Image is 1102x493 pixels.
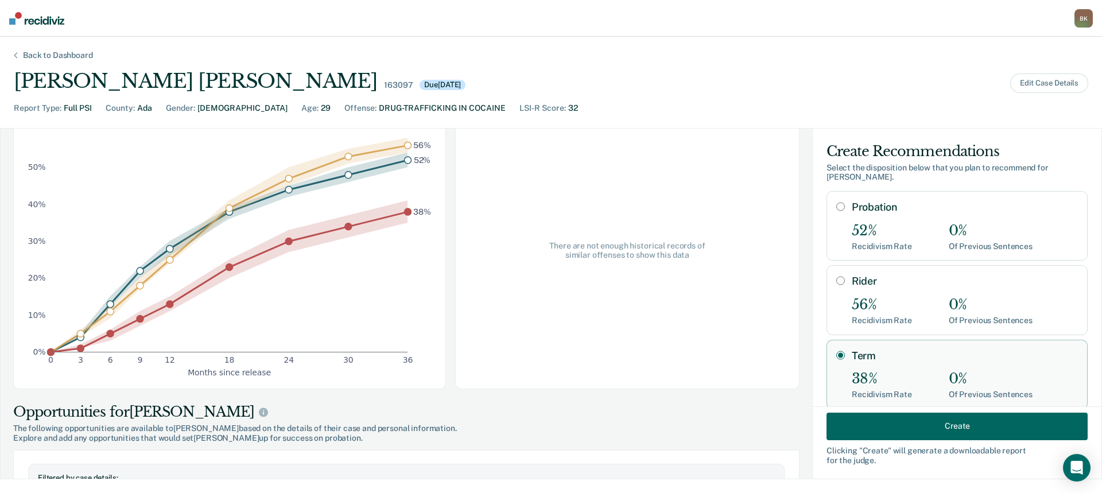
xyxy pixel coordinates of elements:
[568,102,578,114] div: 32
[106,102,135,114] div: County :
[852,390,912,399] div: Recidivism Rate
[224,355,235,364] text: 18
[852,350,1078,362] label: Term
[166,102,195,114] div: Gender :
[188,367,271,376] g: x-axis label
[284,355,294,364] text: 24
[949,316,1033,325] div: Of Previous Sentences
[949,371,1033,387] div: 0%
[852,201,1078,213] label: Probation
[197,102,288,114] div: [DEMOGRAPHIC_DATA]
[14,102,61,114] div: Report Type :
[321,102,331,114] div: 29
[1010,73,1088,93] button: Edit Case Details
[949,297,1033,313] div: 0%
[420,80,465,90] div: Due [DATE]
[1074,9,1093,28] div: B K
[949,390,1033,399] div: Of Previous Sentences
[403,355,413,364] text: 36
[826,412,1088,440] button: Create
[33,347,46,356] text: 0%
[165,355,175,364] text: 12
[852,371,912,387] div: 38%
[344,102,377,114] div: Offense :
[38,473,775,483] div: Filtered by case details:
[826,142,1088,161] div: Create Recommendations
[414,155,431,164] text: 52%
[413,207,431,216] text: 38%
[852,242,912,251] div: Recidivism Rate
[301,102,319,114] div: Age :
[28,162,46,172] text: 50%
[1063,454,1091,482] div: Open Intercom Messenger
[13,433,800,443] span: Explore and add any opportunities that would set [PERSON_NAME] up for success on probation.
[379,102,506,114] div: DRUG-TRAFFICKING IN COCAINE
[384,80,413,90] div: 163097
[852,297,912,313] div: 56%
[852,275,1078,288] label: Rider
[949,223,1033,239] div: 0%
[343,355,354,364] text: 30
[852,223,912,239] div: 52%
[188,367,271,376] text: Months since release
[413,140,431,216] g: text
[13,403,800,421] div: Opportunities for [PERSON_NAME]
[826,445,1088,465] div: Clicking " Create " will generate a downloadable report for the judge.
[9,12,64,25] img: Recidiviz
[51,138,408,352] g: area
[28,273,46,282] text: 20%
[13,424,800,433] span: The following opportunities are available to [PERSON_NAME] based on the details of their case and...
[28,236,46,246] text: 30%
[826,163,1088,183] div: Select the disposition below that you plan to recommend for [PERSON_NAME] .
[138,355,143,364] text: 9
[1074,9,1093,28] button: BK
[48,355,413,364] g: x-axis tick label
[852,316,912,325] div: Recidivism Rate
[9,51,107,60] div: Back to Dashboard
[108,355,113,364] text: 6
[546,241,709,261] span: There are not enough historical records of similar offenses to show this data
[64,102,92,114] div: Full PSI
[28,310,46,319] text: 10%
[28,199,46,208] text: 40%
[28,162,46,356] g: y-axis tick label
[137,102,152,114] div: Ada
[519,102,566,114] div: LSI-R Score :
[78,355,83,364] text: 3
[949,242,1033,251] div: Of Previous Sentences
[14,69,377,93] div: [PERSON_NAME] [PERSON_NAME]
[413,140,431,149] text: 56%
[48,355,53,364] text: 0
